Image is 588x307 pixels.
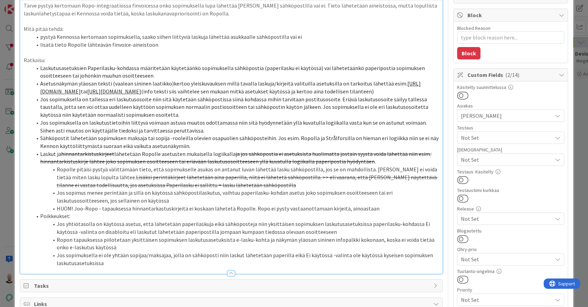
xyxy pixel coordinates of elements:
[141,88,374,95] span: (info teksti siis vaihtelee sen mukaan mitkä asetukset käytössä ja kertoo aina todellisen tilanteen)
[457,269,564,274] div: Tuotanto-ongelma
[40,96,429,118] span: Jos sopimuksella on tallessa eri laskutusosoite niin sitä käytetään sähköpostissa siinä kohdassa ...
[32,189,439,204] li: Jos sopimus menee perintään ja sillä on käytössä sähköpostilaskutus, vaihtuu paperilasku-kohdan a...
[24,2,439,17] p: Tarve pystyä kertomaan Ropo-integraatiossa finvoicessa onko sopimuksella lupa lähettää [PERSON_NA...
[32,220,439,236] li: Jos yhtiötasolla on käytössä asetus, että lähetetään paperilaskuja eikä sähköposteja niin yksittä...
[40,80,421,95] a: [URL][DOMAIN_NAME]
[24,56,439,64] p: Ratkaisu:
[457,103,564,108] div: Asiakas
[467,11,555,19] span: Block
[87,88,141,95] a: [URL][DOMAIN_NAME]
[32,205,439,213] li: HUOM! Joo-Ropo - tapauksessa hinnantarkastuskirjeitä ei koskaan lähetetä Ropolle. Ropo ei pysty v...
[81,88,87,95] span: tai
[14,1,31,9] span: Support
[40,150,61,157] span: Laskut ja
[457,25,490,31] label: Blocked Reason
[461,295,549,305] span: Not Set
[34,282,430,290] span: Tasks
[32,166,439,189] li: Ropolle pitäisi pystyä välittämään tieto, että sopimukselle asukas on antanut luvan lähettää lask...
[57,174,438,189] s: Lisäksi perintäkirjeet lähetetään aina paperilla, niitä ei lähetetä sähköpostilla. >> eli vaarana...
[40,135,440,149] span: Sähköpostit lähetetään sopimuksen maksaja tai sopija -rooleilla olevien osapuolien sähköposteihin...
[457,188,564,193] div: Testaustiimi kurkkaa
[375,158,376,165] span: .
[461,112,552,120] span: [PERSON_NAME]
[467,71,555,79] span: Custom Fields
[32,33,439,41] li: pystyä Kennossa kertomaan sopimuksella, saako siihen liittyviä laskuja lähettää asukkaalle sähköp...
[457,125,564,130] div: Testaus
[114,150,236,157] span: lähetetään Ropolle asetusten mukaisella logiikalla
[457,47,480,59] button: Block
[457,287,564,292] div: Priority
[32,236,439,251] li: Ropon tapauksessa piilotetaan yksittäisen sopimuksen laskutusasetuksista e-lasku-kohta ja näkymän...
[40,119,428,134] span: Jos sopimuksella on laskutustietoihin liittyvä voimaan astuva muutos odottamassa niin sitä hyödyn...
[61,150,114,157] s: hinnantarkistuskirjeet
[457,206,564,211] div: Release
[461,254,549,264] span: Not Set
[32,212,439,220] li: Poikkeukset:
[461,156,552,164] span: Not Set
[40,65,426,79] span: Laskutusasetuksien Paperilasku-kohdassa määritetään käytetäänkö sopimuksella sähköpostia (paperil...
[32,41,439,49] li: lisätä tieto Ropolle lähteävän finvoice-aineistoon
[461,215,552,223] span: Not Set
[461,134,552,142] span: Not Set
[457,169,564,174] div: Testaus: Käsitelty
[457,247,564,252] div: Ohry-prio
[457,228,564,233] div: Blogautettu
[32,251,439,267] li: Jos sopimuksella ei ole yhtään sopijaa/maksajaa, jolla on sähköposti niin laskut lähetetään paper...
[457,85,564,90] div: Käsitelty suunnittelussa
[40,80,407,87] span: Asetusnäkymän yläosan teksti (vaalean sininen laatikko)kertoo yleiskuvauksen millä tavalla laskuj...
[457,147,564,152] div: [DEMOGRAPHIC_DATA]
[40,150,432,165] s: ja jos sähköpostia ei asetuksista huolimatta jostain syystä voida lähettää niin esim. hinnantarki...
[24,25,439,33] p: Mitä pitää tehdä:
[505,71,519,78] span: ( 2/14 )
